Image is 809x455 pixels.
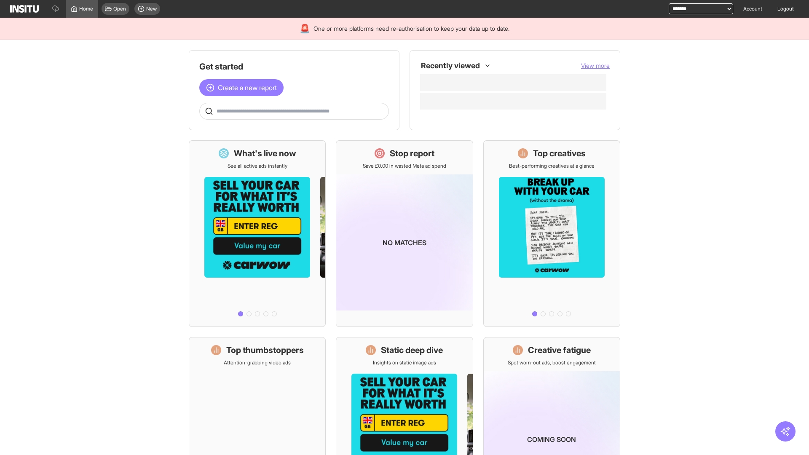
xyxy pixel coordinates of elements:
a: Top creativesBest-performing creatives at a glance [483,140,620,327]
p: Attention-grabbing video ads [224,359,291,366]
h1: Top thumbstoppers [226,344,304,356]
img: coming-soon-gradient_kfitwp.png [336,174,472,310]
p: Save £0.00 in wasted Meta ad spend [363,163,446,169]
span: Home [79,5,93,12]
p: No matches [383,238,426,248]
span: Open [113,5,126,12]
button: View more [581,62,610,70]
p: Best-performing creatives at a glance [509,163,595,169]
span: Create a new report [218,83,277,93]
h1: Top creatives [533,147,586,159]
a: What's live nowSee all active ads instantly [189,140,326,327]
span: New [146,5,157,12]
h1: What's live now [234,147,296,159]
button: Create a new report [199,79,284,96]
h1: Stop report [390,147,434,159]
h1: Get started [199,61,389,72]
div: 🚨 [300,23,310,35]
span: One or more platforms need re-authorisation to keep your data up to date. [313,24,509,33]
span: View more [581,62,610,69]
p: See all active ads instantly [228,163,287,169]
a: Stop reportSave £0.00 in wasted Meta ad spendNo matches [336,140,473,327]
h1: Static deep dive [381,344,443,356]
p: Insights on static image ads [373,359,436,366]
img: Logo [10,5,39,13]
